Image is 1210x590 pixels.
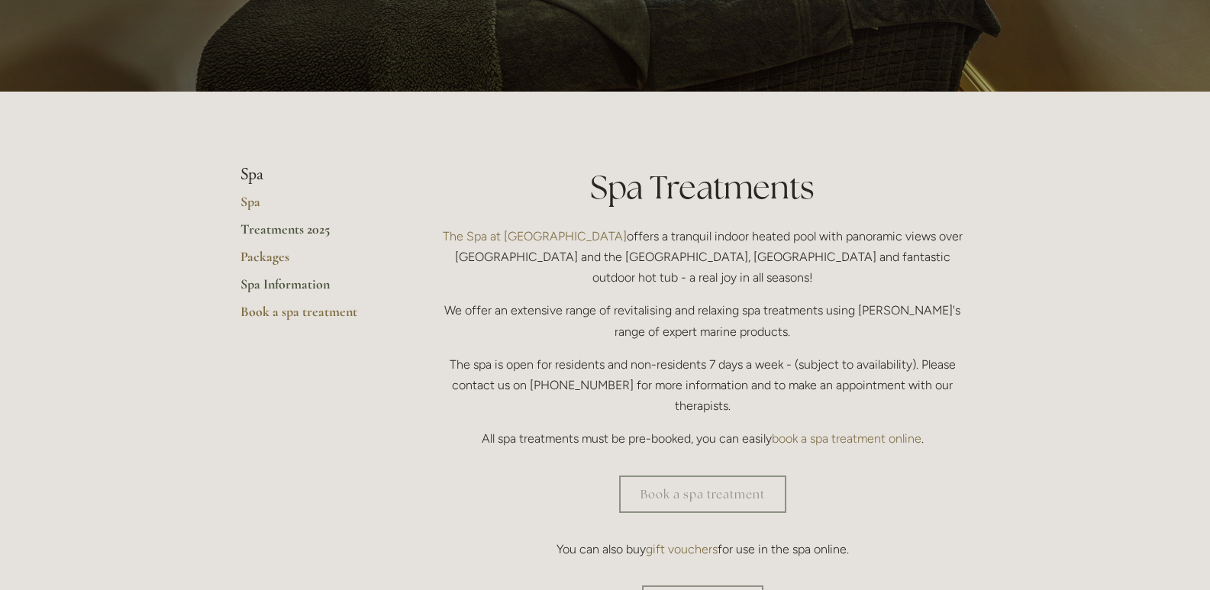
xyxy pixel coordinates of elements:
a: Packages [240,248,386,276]
a: Book a spa treatment [240,303,386,330]
a: Spa [240,193,386,221]
a: Treatments 2025 [240,221,386,248]
p: All spa treatments must be pre-booked, you can easily . [435,428,970,449]
p: We offer an extensive range of revitalising and relaxing spa treatments using [PERSON_NAME]'s ran... [435,300,970,341]
a: Book a spa treatment [619,476,786,513]
a: Spa Information [240,276,386,303]
li: Spa [240,165,386,185]
h1: Spa Treatments [435,165,970,210]
a: gift vouchers [646,542,718,556]
p: You can also buy for use in the spa online. [435,539,970,559]
a: The Spa at [GEOGRAPHIC_DATA] [443,229,627,243]
a: book a spa treatment online [772,431,921,446]
p: The spa is open for residents and non-residents 7 days a week - (subject to availability). Please... [435,354,970,417]
p: offers a tranquil indoor heated pool with panoramic views over [GEOGRAPHIC_DATA] and the [GEOGRAP... [435,226,970,289]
